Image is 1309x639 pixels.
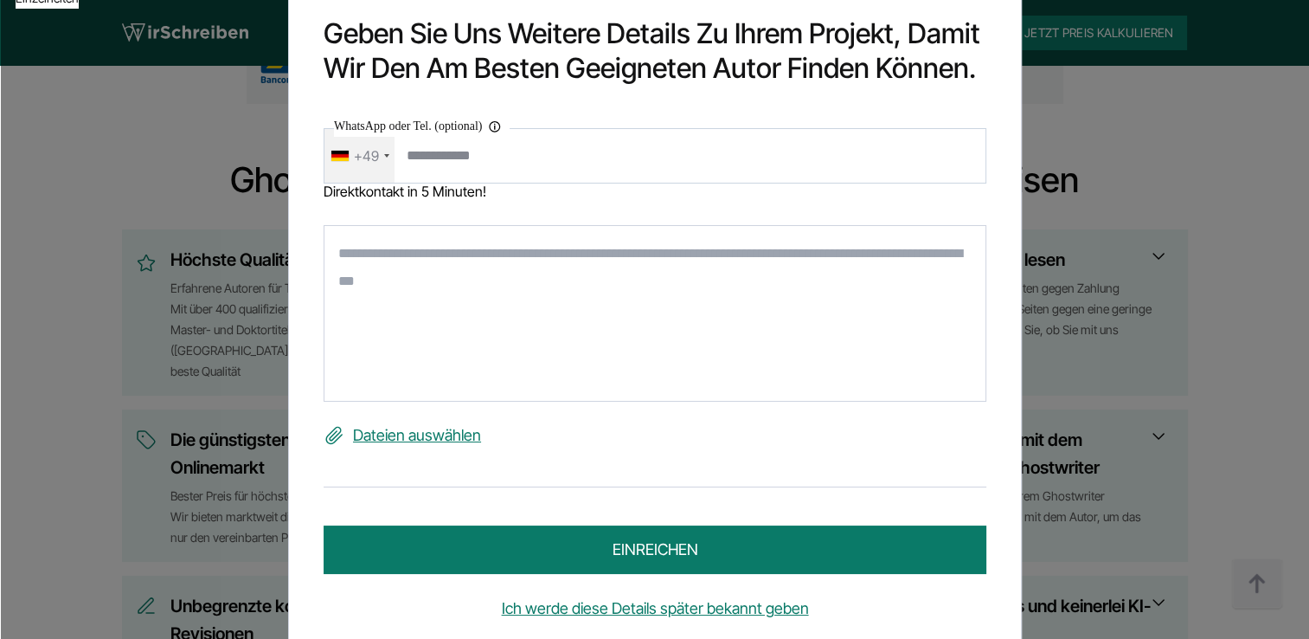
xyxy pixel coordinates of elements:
label: Dateien auswählen [324,422,986,449]
div: +49 [354,142,379,170]
button: einreichen [324,526,986,574]
h2: Geben Sie uns weitere Details zu Ihrem Projekt, damit wir den am besten geeigneten Autor finden k... [324,16,986,86]
a: Ich werde diese Details später bekannt geben [324,595,986,623]
label: WhatsApp oder Tel. (optional) [334,116,510,137]
div: Telephone country code [324,129,395,183]
div: Direktkontakt in 5 Minuten! [324,184,986,199]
